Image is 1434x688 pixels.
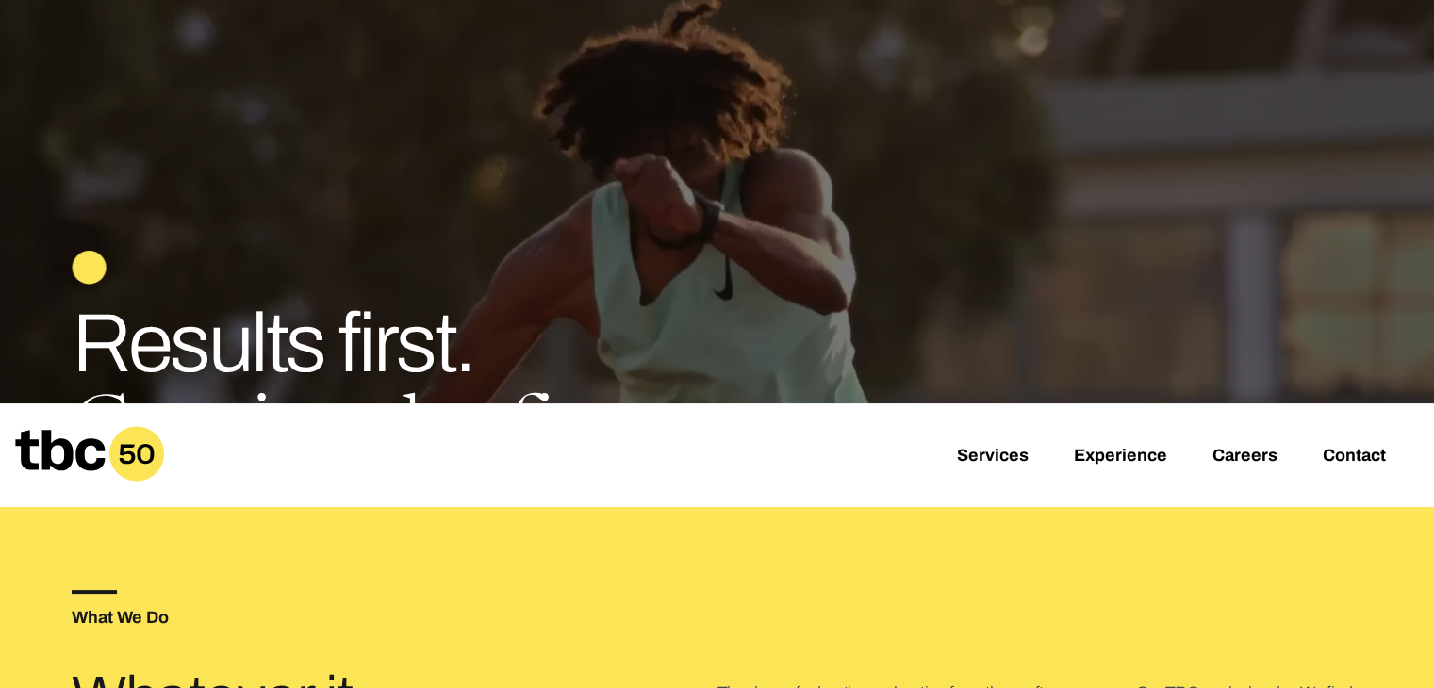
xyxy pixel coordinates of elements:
a: Contact [1323,446,1386,468]
a: Home [15,468,164,488]
span: Results first. [72,299,473,388]
span: Creative also first. [72,393,646,476]
a: Experience [1074,446,1167,468]
a: Services [957,446,1029,468]
h5: What We Do [72,609,717,626]
a: Careers [1212,446,1277,468]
